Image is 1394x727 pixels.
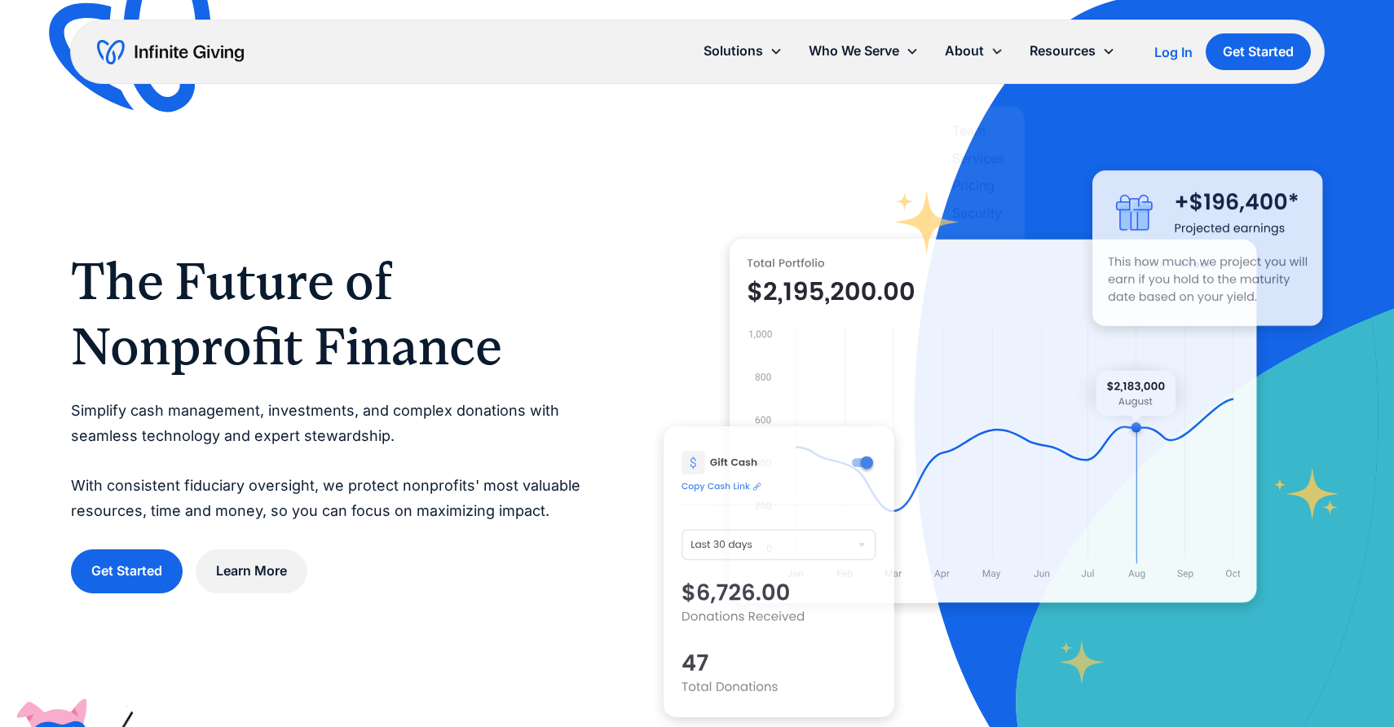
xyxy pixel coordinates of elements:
div: Solutions [704,40,763,62]
img: donation software for nonprofits [664,426,894,717]
a: Learn More [196,549,307,593]
div: Resources [1017,33,1128,68]
div: About [932,33,1017,68]
img: nonprofit donation platform [730,239,1257,603]
a: Services [952,148,1004,170]
h1: The Future of Nonprofit Finance [71,249,598,379]
a: Security [952,202,1004,224]
a: Team [952,120,1004,142]
div: Resources [1030,40,1096,62]
div: Log In [1154,46,1193,59]
a: Get Started [71,549,183,593]
p: Simplify cash management, investments, and complex donations with seamless technology and expert ... [71,399,598,523]
div: Who We Serve [796,33,932,68]
a: Log In [1154,42,1193,62]
div: About [945,40,984,62]
a: Get Started [1206,33,1311,70]
a: Pricing [952,175,1004,197]
div: Solutions [690,33,796,68]
a: home [97,39,244,65]
img: fundraising star [1273,468,1339,519]
div: Who We Serve [809,40,899,62]
nav: About [932,106,1025,249]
